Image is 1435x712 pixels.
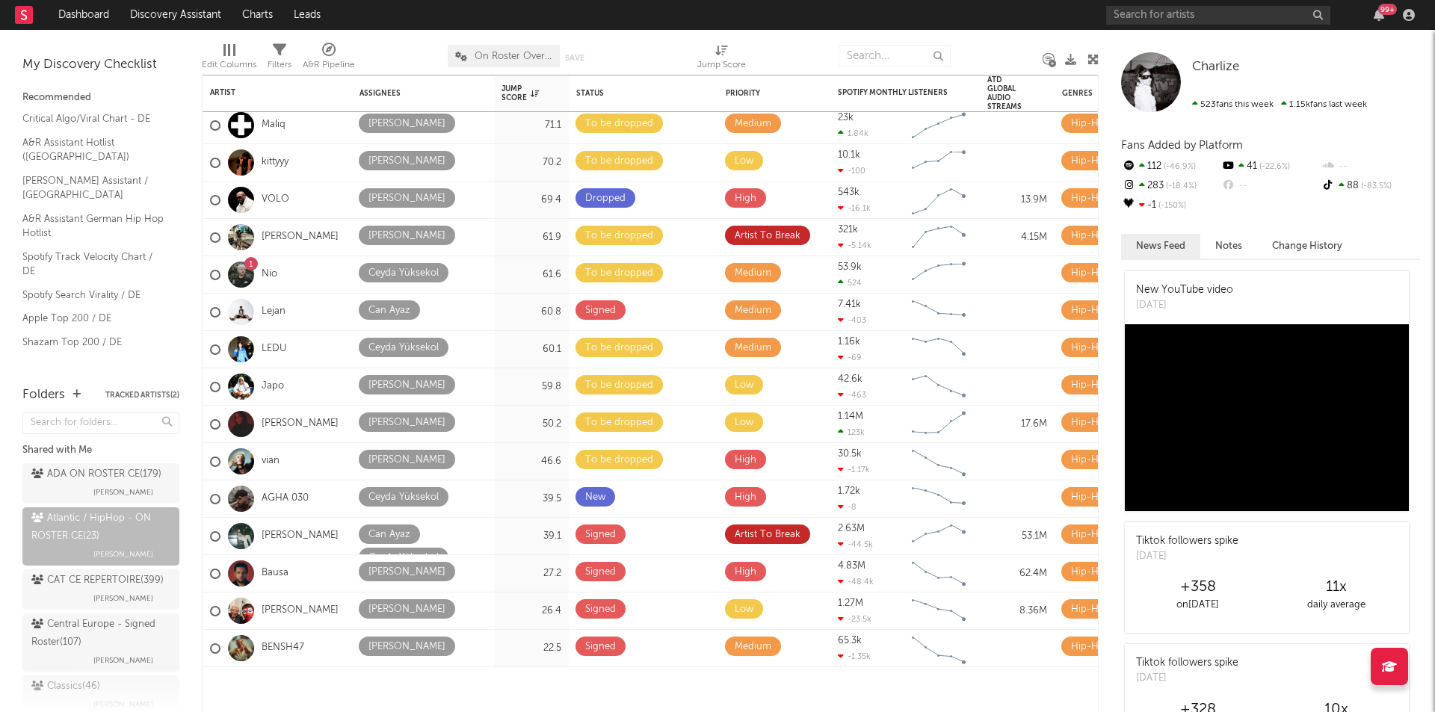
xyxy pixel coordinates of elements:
div: High [735,563,756,581]
div: [PERSON_NAME] [368,152,445,170]
div: -16.1k [838,203,871,213]
a: Maliq [262,119,286,131]
span: Fans Added by Platform [1121,140,1243,151]
div: 39.5 [502,490,561,508]
svg: Chart title [905,406,972,443]
div: Hip-Hop/Rap [1071,377,1132,394]
a: A&R Assistant Hotlist ([GEOGRAPHIC_DATA]) [22,134,164,165]
button: Change History [1257,234,1357,259]
div: Ceyda Yüksekol [368,549,439,567]
div: -69 [838,353,862,362]
div: Signed [585,638,616,656]
div: 59.8 [502,378,561,396]
div: -- [1220,176,1320,196]
div: High [735,190,756,208]
div: daily average [1267,596,1405,614]
div: -8 [838,502,857,512]
div: -1.17k [838,465,870,474]
div: 42.6k [838,374,862,384]
span: [PERSON_NAME] [93,589,153,607]
a: ADA ON ROSTER CE(179)[PERSON_NAME] [22,463,179,504]
a: Spotify Search Virality / DE [22,287,164,303]
div: Jump Score [502,84,539,102]
div: ATD Global Audio Streams [987,75,1025,111]
div: 4.83M [838,561,865,571]
div: on [DATE] [1129,596,1267,614]
div: Folders [22,386,65,404]
div: -48.4k [838,577,874,586]
div: Signed [585,302,616,320]
div: Hip-Hop/Rap [1071,489,1132,507]
div: 60.1 [502,341,561,359]
a: CAT CE REPERTOIRE(399)[PERSON_NAME] [22,569,179,610]
div: 8.36M [987,602,1047,620]
div: Artist [210,88,322,97]
div: 4.15M [987,229,1047,247]
div: 30.5k [838,449,862,459]
div: Hip-Hop/Rap [1071,264,1132,282]
div: To be dropped [585,115,653,133]
svg: Chart title [905,331,972,368]
div: Low [735,152,753,170]
a: Lejan [262,306,286,318]
div: 123k [838,427,865,437]
div: 88 [1321,176,1420,196]
div: Medium [735,302,771,320]
div: 60.8 [502,303,561,321]
div: Hip-Hop/Rap [1071,227,1132,245]
a: Bausa [262,567,288,580]
div: 61.6 [502,266,561,284]
div: Status [576,89,673,98]
div: Hip-Hop/Rap [1071,451,1132,469]
div: Tiktok followers spike [1136,655,1238,671]
div: Hip-Hop/Rap [1071,115,1132,133]
div: To be dropped [585,339,653,357]
input: Search for artists [1106,6,1330,25]
div: CAT CE REPERTOIRE ( 399 ) [31,572,164,589]
button: Save [565,54,584,62]
div: Hip-Hop/Rap [1071,414,1132,432]
div: -463 [838,390,866,400]
div: 50.2 [502,415,561,433]
div: [PERSON_NAME] [368,227,445,245]
a: kittyyy [262,156,288,169]
div: Assignees [359,89,464,98]
div: 2.63M [838,524,865,533]
svg: Chart title [905,368,972,406]
span: [PERSON_NAME] [93,651,153,669]
div: -5.14k [838,241,871,250]
a: Apple Top 200 / DE [22,310,164,326]
div: Jump Score [697,37,746,81]
a: Central Europe - Signed Roster(107)[PERSON_NAME] [22,613,179,672]
span: 1.15k fans last week [1192,100,1367,109]
div: To be dropped [585,377,653,394]
a: BENSH47 [262,642,304,654]
svg: Chart title [905,630,972,667]
a: Nio [262,268,277,281]
div: 65.3k [838,636,862,646]
div: Low [735,601,753,619]
div: -23.5k [838,614,871,624]
div: 10.1k [838,150,860,160]
div: 7.41k [838,300,861,309]
div: 22.5 [502,640,561,657]
div: -- [1321,157,1420,176]
div: Classics ( 46 ) [31,678,100,696]
a: VOLO [262,194,289,206]
div: 70.2 [502,154,561,172]
div: Medium [735,264,771,282]
div: 1.72k [838,486,860,496]
div: 11 x [1267,578,1405,596]
a: Recommended For You [22,357,164,374]
div: New YouTube video [1136,282,1233,298]
span: [PERSON_NAME] [93,483,153,501]
div: Ceyda Yüksekol [368,264,439,282]
div: Hip-Hop/Rap [1071,302,1132,320]
div: ADA ON ROSTER CE ( 179 ) [31,465,161,483]
svg: Chart title [905,592,972,630]
div: Filters [268,56,291,74]
div: 99 + [1378,4,1397,15]
div: 283 [1121,176,1220,196]
input: Search... [839,45,951,67]
div: Ceyda Yüksekol [368,339,439,357]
